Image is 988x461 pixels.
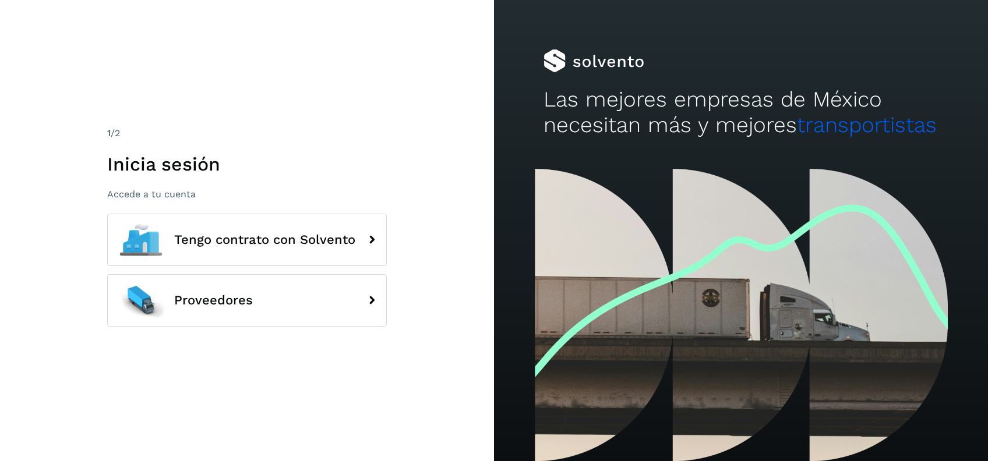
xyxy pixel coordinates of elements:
[797,112,937,137] span: transportistas
[107,126,387,140] div: /2
[107,274,387,327] button: Proveedores
[174,293,253,307] span: Proveedores
[107,189,387,200] p: Accede a tu cuenta
[544,87,938,139] h2: Las mejores empresas de México necesitan más y mejores
[174,233,355,247] span: Tengo contrato con Solvento
[107,153,387,175] h1: Inicia sesión
[107,127,111,139] span: 1
[107,214,387,266] button: Tengo contrato con Solvento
